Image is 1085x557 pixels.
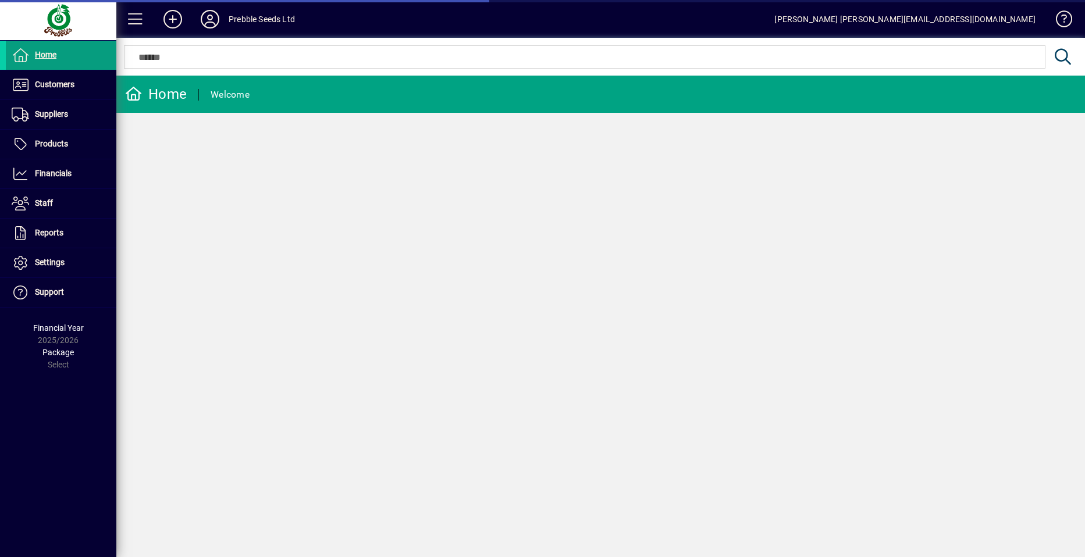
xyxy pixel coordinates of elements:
span: Support [35,287,64,297]
div: Welcome [211,85,250,104]
a: Reports [6,219,116,248]
span: Reports [35,228,63,237]
span: Settings [35,258,65,267]
span: Products [35,139,68,148]
a: Suppliers [6,100,116,129]
a: Financials [6,159,116,188]
div: Home [125,85,187,103]
div: Prebble Seeds Ltd [229,10,295,28]
button: Profile [191,9,229,30]
a: Staff [6,189,116,218]
span: Financial Year [33,323,84,333]
div: [PERSON_NAME] [PERSON_NAME][EMAIL_ADDRESS][DOMAIN_NAME] [774,10,1036,28]
span: Home [35,50,56,59]
span: Customers [35,80,74,89]
a: Customers [6,70,116,99]
span: Financials [35,169,72,178]
a: Settings [6,248,116,277]
span: Staff [35,198,53,208]
a: Support [6,278,116,307]
button: Add [154,9,191,30]
span: Package [42,348,74,357]
span: Suppliers [35,109,68,119]
a: Knowledge Base [1047,2,1070,40]
a: Products [6,130,116,159]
